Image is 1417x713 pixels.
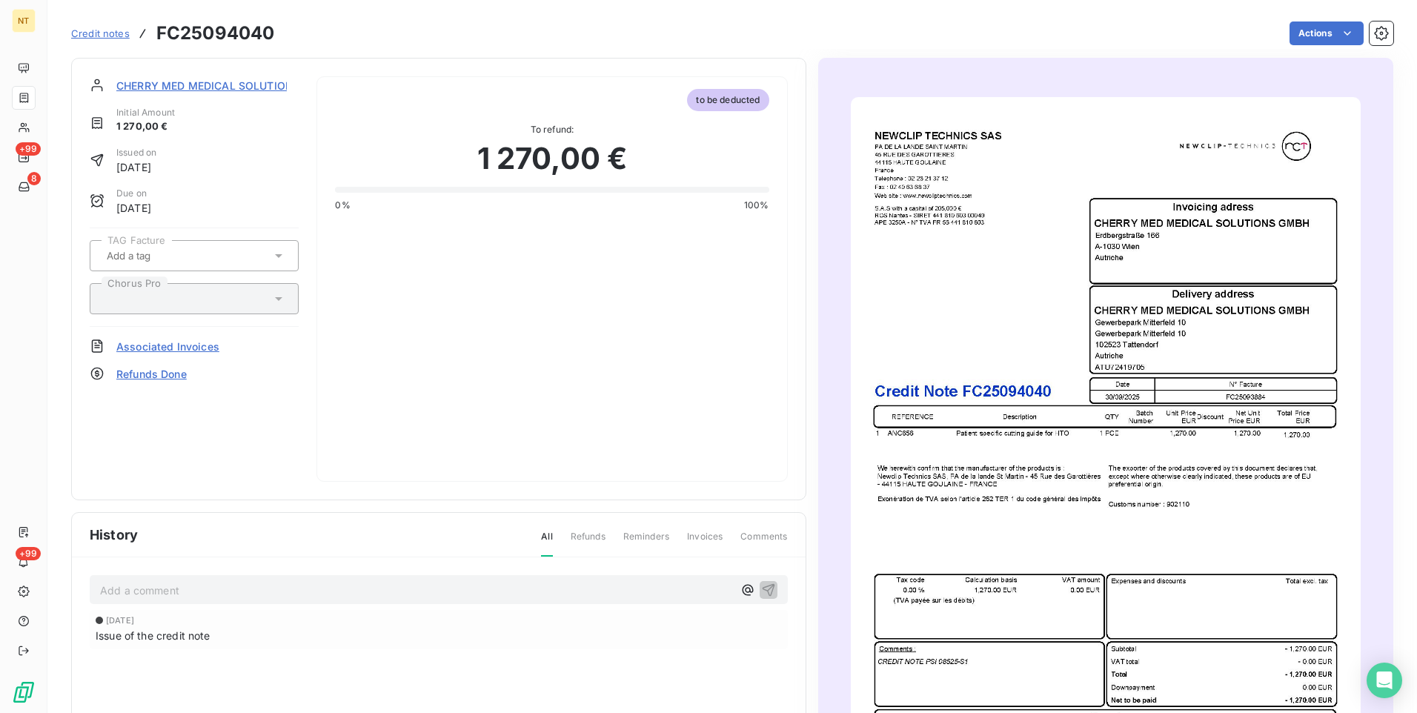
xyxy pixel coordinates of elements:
span: Refunds [571,530,605,555]
span: Refunds Done [116,366,187,382]
span: 0% [335,199,350,212]
span: 100% [744,199,769,212]
span: Associated Invoices [116,339,219,354]
span: Invoices [687,530,723,555]
h3: FC25094040 [156,20,275,47]
span: 8 [27,172,41,185]
span: 1 270,00 € [477,136,628,181]
span: All [541,530,552,557]
span: Due on [116,187,151,200]
span: [DATE] [106,616,134,625]
span: [DATE] [116,200,151,216]
span: Issued on [116,146,156,159]
span: History [90,525,138,545]
input: Add a tag [105,249,194,262]
span: CHERRY MED MEDICAL SOLUTIONS GMBH [116,78,335,93]
span: Credit notes [71,27,130,39]
img: Logo LeanPay [12,680,36,704]
span: Comments [740,530,787,555]
div: Open Intercom Messenger [1367,663,1402,698]
span: 1 270,00 € [116,119,175,134]
span: To refund: [335,123,769,136]
div: NT [12,9,36,33]
a: Credit notes [71,26,130,41]
span: [DATE] [116,159,156,175]
span: +99 [16,547,41,560]
span: +99 [16,142,41,156]
span: Initial Amount [116,106,175,119]
span: to be deducted [687,89,769,111]
span: Reminders [623,530,669,555]
span: Issue of the credit note [96,628,210,643]
button: Actions [1290,21,1364,45]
